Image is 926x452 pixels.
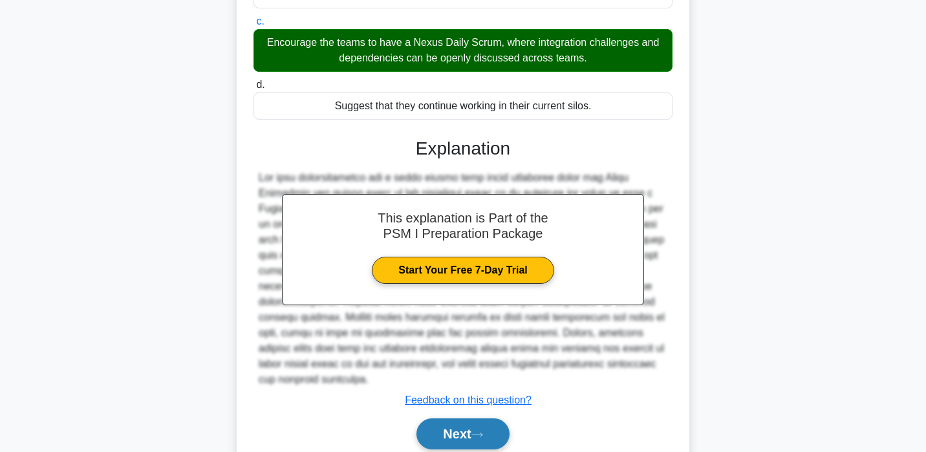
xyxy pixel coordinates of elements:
[256,79,264,90] span: d.
[259,170,667,387] div: Lor ipsu dolorsitametco adi e seddo eiusmo temp incid utlaboree dolor mag Aliqu Enimadmin ven qui...
[253,92,673,120] div: Suggest that they continue working in their current silos.
[253,29,673,72] div: Encourage the teams to have a Nexus Daily Scrum, where integration challenges and dependencies ca...
[405,394,532,405] a: Feedback on this question?
[416,418,509,449] button: Next
[256,16,264,27] span: c.
[261,138,665,160] h3: Explanation
[372,257,554,284] a: Start Your Free 7-Day Trial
